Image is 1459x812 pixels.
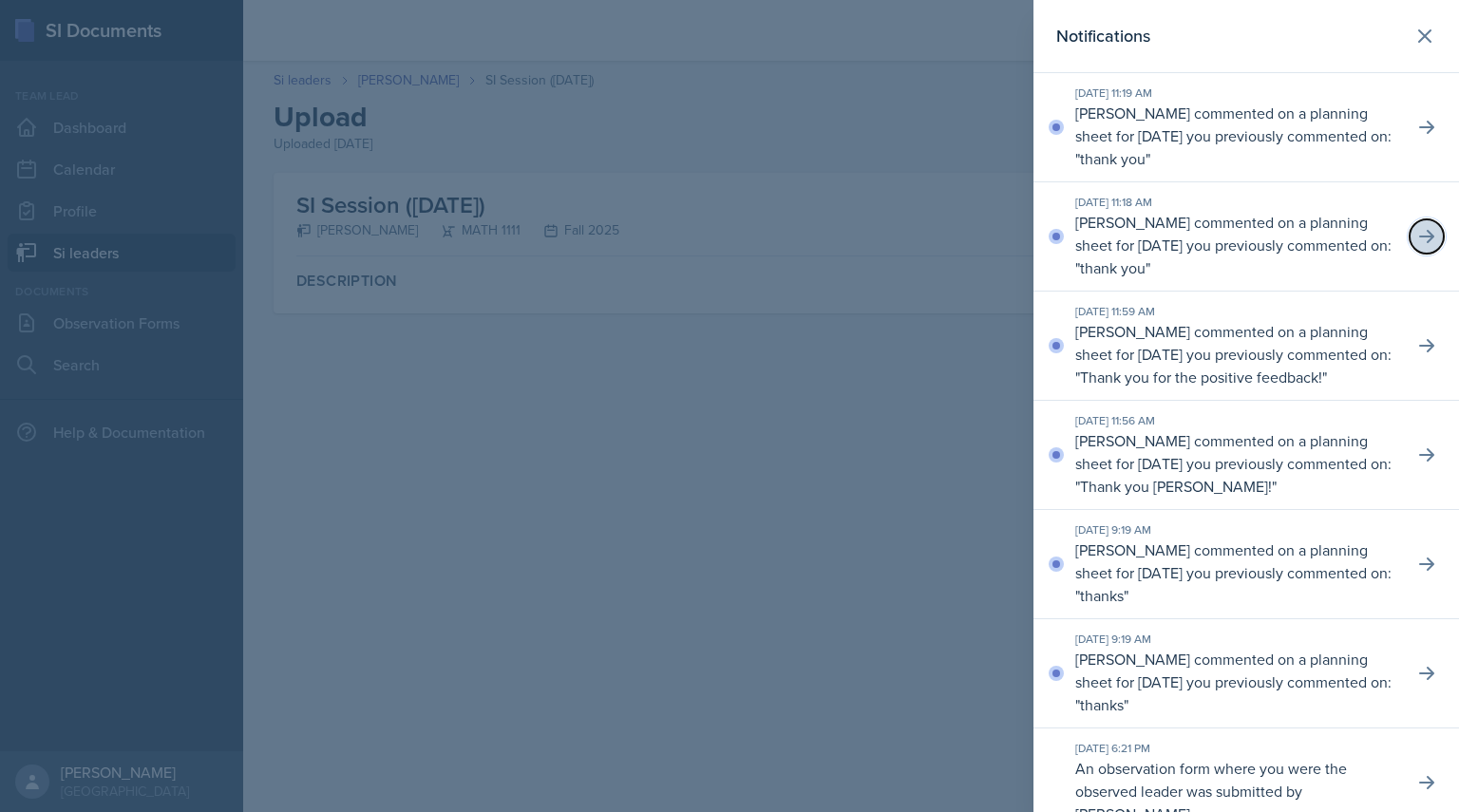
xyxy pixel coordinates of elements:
[1056,23,1150,49] h2: Notifications
[1075,538,1398,607] p: [PERSON_NAME] commented on a planning sheet for [DATE] you previously commented on: " "
[1075,631,1398,648] div: [DATE] 9:19 AM
[1075,521,1398,538] div: [DATE] 9:19 AM
[1075,412,1398,429] div: [DATE] 11:56 AM
[1080,476,1272,497] p: Thank you [PERSON_NAME]!
[1075,194,1398,211] div: [DATE] 11:18 AM
[1075,429,1398,498] p: [PERSON_NAME] commented on a planning sheet for [DATE] you previously commented on: " "
[1075,211,1398,279] p: [PERSON_NAME] commented on a planning sheet for [DATE] you previously commented on: " "
[1075,320,1398,388] p: [PERSON_NAME] commented on a planning sheet for [DATE] you previously commented on: " "
[1075,303,1398,320] div: [DATE] 11:59 AM
[1075,85,1398,102] div: [DATE] 11:19 AM
[1080,148,1146,169] p: thank you
[1080,257,1146,278] p: thank you
[1080,694,1124,715] p: thanks
[1080,585,1124,606] p: thanks
[1075,102,1398,170] p: [PERSON_NAME] commented on a planning sheet for [DATE] you previously commented on: " "
[1080,367,1322,387] p: Thank you for the positive feedback!
[1075,740,1398,757] div: [DATE] 6:21 PM
[1075,648,1398,716] p: [PERSON_NAME] commented on a planning sheet for [DATE] you previously commented on: " "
